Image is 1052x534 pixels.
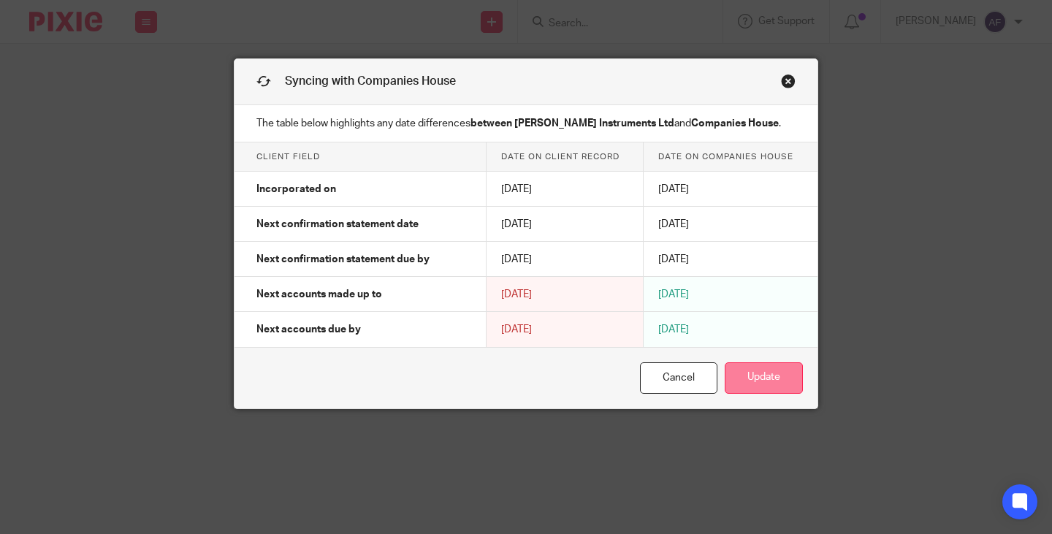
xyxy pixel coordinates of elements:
[235,312,486,347] td: Next accounts due by
[235,105,817,142] p: The table below highlights any date differences and .
[781,74,796,94] a: Close this dialog window
[486,207,643,242] td: [DATE]
[486,277,643,312] td: [DATE]
[643,312,817,347] td: [DATE]
[235,142,486,172] th: Client field
[486,242,643,277] td: [DATE]
[235,242,486,277] td: Next confirmation statement due by
[235,172,486,207] td: Incorporated on
[643,142,817,172] th: Date on Companies House
[235,207,486,242] td: Next confirmation statement date
[285,75,456,87] span: Syncing with Companies House
[640,362,717,394] a: Cancel
[470,118,674,129] strong: between [PERSON_NAME] Instruments Ltd
[643,277,817,312] td: [DATE]
[691,118,779,129] strong: Companies House
[486,312,643,347] td: [DATE]
[643,172,817,207] td: [DATE]
[643,242,817,277] td: [DATE]
[235,277,486,312] td: Next accounts made up to
[643,207,817,242] td: [DATE]
[486,172,643,207] td: [DATE]
[725,362,803,394] button: Update
[486,142,643,172] th: Date on client record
